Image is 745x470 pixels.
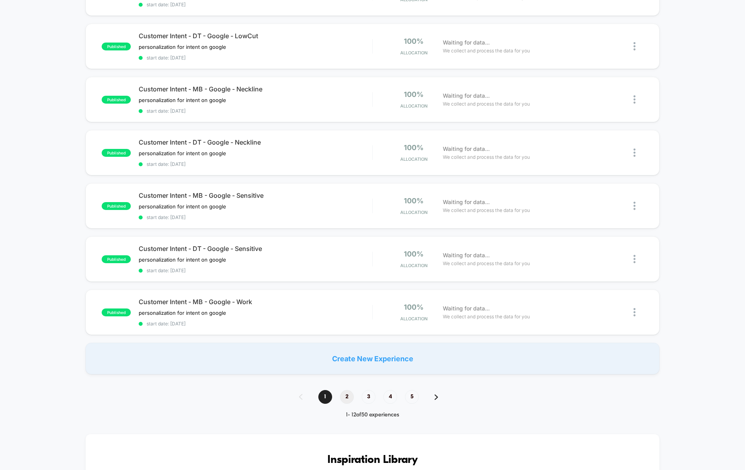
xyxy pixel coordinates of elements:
span: 4 [383,390,397,404]
span: start date: [DATE] [139,55,372,61]
img: pagination forward [435,394,438,400]
span: Waiting for data... [443,91,490,100]
span: We collect and process the data for you [443,100,530,108]
span: 2 [340,390,354,404]
span: Waiting for data... [443,304,490,313]
span: published [102,202,131,210]
span: 100% [404,303,424,311]
span: start date: [DATE] [139,321,372,327]
span: Customer Intent - DT - Google - Sensitive [139,245,372,253]
span: 5 [405,390,419,404]
span: start date: [DATE] [139,214,372,220]
span: Customer Intent - MB - Google - Sensitive [139,191,372,199]
span: published [102,255,131,263]
span: published [102,308,131,316]
span: Waiting for data... [443,251,490,260]
img: close [634,95,635,104]
img: close [634,255,635,263]
span: Customer Intent - MB - Google - Work [139,298,372,306]
span: published [102,149,131,157]
span: Allocation [400,316,427,321]
span: Allocation [400,210,427,215]
img: close [634,308,635,316]
span: published [102,43,131,50]
span: Allocation [400,50,427,56]
span: personalization for intent on google [139,150,226,156]
span: We collect and process the data for you [443,47,530,54]
span: 100% [404,250,424,258]
span: published [102,96,131,104]
div: 1 - 12 of 50 experiences [291,412,454,418]
span: start date: [DATE] [139,161,372,167]
span: Allocation [400,103,427,109]
span: personalization for intent on google [139,44,226,50]
img: close [634,202,635,210]
span: 100% [404,143,424,152]
div: Create New Experience [85,343,659,374]
span: We collect and process the data for you [443,153,530,161]
span: personalization for intent on google [139,203,226,210]
span: personalization for intent on google [139,310,226,316]
span: 100% [404,197,424,205]
span: Allocation [400,263,427,268]
span: We collect and process the data for you [443,260,530,267]
span: We collect and process the data for you [443,206,530,214]
span: 100% [404,90,424,98]
span: Waiting for data... [443,145,490,153]
img: close [634,42,635,50]
span: start date: [DATE] [139,268,372,273]
span: start date: [DATE] [139,2,372,7]
span: personalization for intent on google [139,256,226,263]
span: Waiting for data... [443,38,490,47]
span: personalization for intent on google [139,97,226,103]
h3: Inspiration Library [109,454,635,466]
span: Customer Intent - MB - Google - Neckline [139,85,372,93]
span: 1 [318,390,332,404]
span: start date: [DATE] [139,108,372,114]
span: Waiting for data... [443,198,490,206]
span: We collect and process the data for you [443,313,530,320]
img: close [634,149,635,157]
span: Customer Intent - DT - Google - Neckline [139,138,372,146]
span: Allocation [400,156,427,162]
span: Customer Intent - DT - Google - LowCut [139,32,372,40]
span: 100% [404,37,424,45]
span: 3 [362,390,375,404]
